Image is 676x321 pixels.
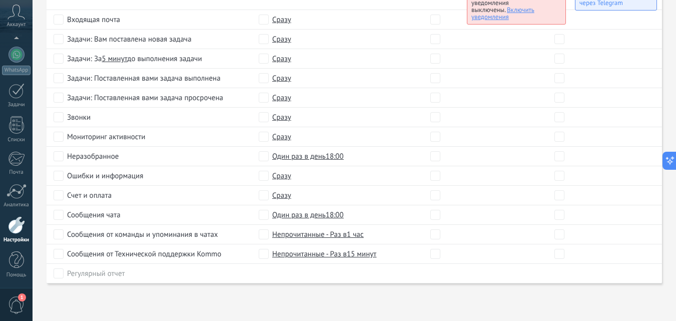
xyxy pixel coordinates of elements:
[2,237,31,243] div: Настройки
[2,272,31,278] div: Помощь
[67,151,119,161] span: Неразобранное
[272,93,291,103] span: Сразу
[2,102,31,108] div: Задачи
[67,93,223,103] span: Задачи: Поставленная вами задача просрочена
[67,73,221,83] span: Задачи: Поставленная вами задача выполнена
[67,34,192,44] span: Задачи: Вам поставлена новая задача
[272,229,364,239] span: Непрочитанные - Раз в
[347,249,376,259] span: 15 минут
[18,293,26,301] span: 1
[272,34,291,44] span: Сразу
[67,171,143,181] span: Ошибки и информация
[272,171,291,181] span: Сразу
[272,210,344,220] span: Один раз в день
[2,137,31,143] div: Списки
[2,202,31,208] div: Аналитика
[272,54,291,64] span: Сразу
[102,54,128,64] span: 5 минут
[67,268,125,278] span: Регулярный отчет
[326,210,344,220] span: 18:00
[7,22,26,28] span: Аккаунт
[272,132,291,142] span: Сразу
[272,190,291,200] span: Сразу
[326,151,344,161] span: 18:00
[67,132,146,142] span: Мониторинг активности
[272,73,291,83] span: Сразу
[67,15,120,25] span: Входящая почта
[272,151,344,161] span: Один раз в день
[67,210,121,220] span: Сообщения чата
[272,249,376,259] span: Непрочитанные - Раз в
[67,249,221,259] span: Сообщения от Технической поддержки Kommo
[272,15,291,25] span: Сразу
[67,190,112,200] span: Счет и оплата
[2,169,31,176] div: Почта
[67,229,218,239] span: Сообщения от команды и упоминания в чатах
[347,229,364,239] span: 1 час
[471,6,534,21] span: Включить уведомления
[272,112,291,122] span: Сразу
[67,112,91,122] span: Звонки
[2,66,31,75] div: WhatsApp
[67,54,202,64] span: Задачи: За до выполнения задачи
